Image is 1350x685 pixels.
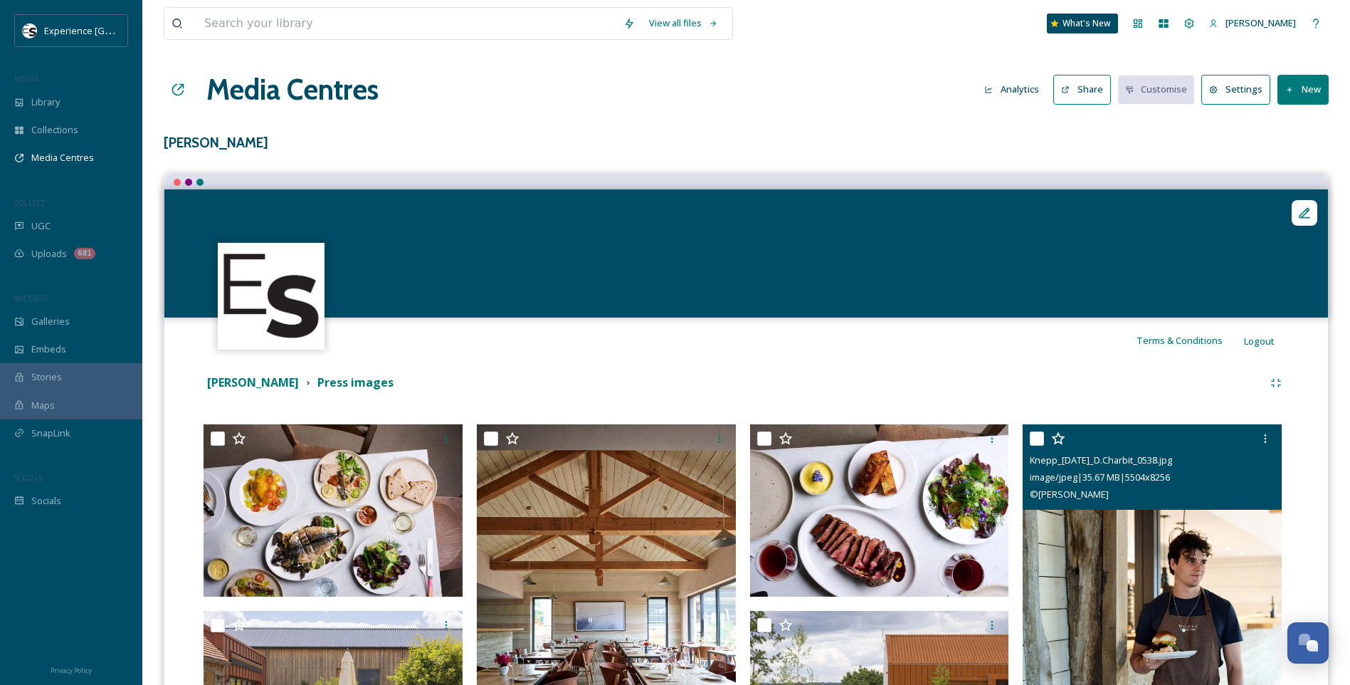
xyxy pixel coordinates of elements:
[44,23,185,37] span: Experience [GEOGRAPHIC_DATA]
[164,132,1329,153] h3: [PERSON_NAME]
[1118,75,1195,103] button: Customise
[31,151,94,164] span: Media Centres
[1118,75,1202,103] a: Customise
[1202,9,1303,37] a: [PERSON_NAME]
[14,472,43,483] span: SOCIALS
[207,375,299,390] strong: [PERSON_NAME]
[31,370,62,384] span: Stories
[1047,14,1118,33] a: What's New
[31,219,51,233] span: UGC
[1030,488,1109,501] span: © [PERSON_NAME]
[1277,75,1329,104] button: New
[1201,75,1277,104] a: Settings
[197,8,616,39] input: Search your library
[206,68,379,111] a: Media Centres
[1244,335,1275,347] span: Logout
[31,342,66,356] span: Embeds
[23,23,37,38] img: WSCC%20ES%20Socials%20Icon%20-%20Secondary%20-%20Black.jpg
[1137,332,1244,349] a: Terms & Conditions
[31,247,67,261] span: Uploads
[51,661,92,678] a: Privacy Policy
[74,248,95,259] div: 681
[1053,75,1111,104] button: Share
[31,315,70,328] span: Galleries
[31,95,60,109] span: Library
[1225,16,1296,29] span: [PERSON_NAME]
[1287,622,1329,664] button: Open Chat
[14,197,45,208] span: COLLECT
[1201,75,1270,104] button: Settings
[14,293,47,303] span: WIDGETS
[31,399,55,412] span: Maps
[14,73,39,84] span: MEDIA
[977,75,1046,103] button: Analytics
[750,424,1009,597] img: Knepp_08.08.23_D.Charbit_0420.jpg
[31,123,78,137] span: Collections
[642,9,725,37] a: View all files
[317,375,394,390] strong: Press images
[204,424,463,597] img: Knepp_08.08.23_D.Charbit_0474.jpg
[977,75,1053,103] a: Analytics
[220,244,323,347] img: WSCC%20ES%20Socials%20Icon%20-%20Secondary%20-%20Black.jpg
[1137,334,1223,347] span: Terms & Conditions
[1030,471,1170,483] span: image/jpeg | 35.67 MB | 5504 x 8256
[31,427,70,440] span: SnapLink
[1030,454,1172,466] span: Knepp_[DATE]_D.Charbit_0538.jpg
[31,494,61,508] span: Socials
[51,666,92,675] span: Privacy Policy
